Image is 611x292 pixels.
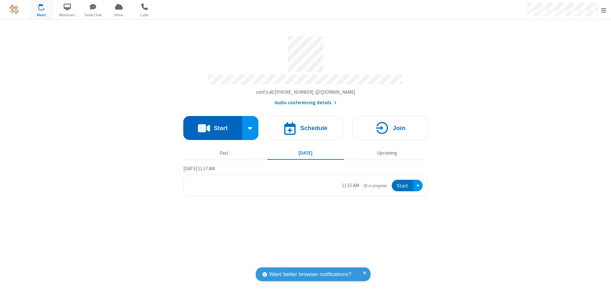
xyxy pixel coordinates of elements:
[214,125,228,131] h4: Start
[43,4,47,8] div: 1
[364,183,387,189] em: in progress
[256,89,355,96] button: Copy my meeting room linkCopy my meeting room link
[183,32,428,106] section: Account details
[349,147,425,159] button: Upcoming
[183,116,242,140] button: Start
[183,165,428,197] section: Today's Meetings
[256,89,355,95] span: Copy my meeting room link
[392,180,413,192] button: Start
[242,116,259,140] div: Start conference options
[268,116,343,140] button: Schedule
[275,99,337,106] button: Audio conferencing details
[107,12,131,18] span: Drive
[413,180,423,192] div: Open menu
[342,182,359,189] div: 11:15 AM
[55,12,79,18] span: Webinars
[10,5,19,14] img: QA Selenium DO NOT DELETE OR CHANGE
[183,165,215,172] span: [DATE] 11:17 AM
[267,147,344,159] button: [DATE]
[595,275,606,288] iframe: Chat
[393,125,405,131] h4: Join
[269,270,351,279] span: Want better browser notifications?
[300,125,327,131] h4: Schedule
[186,147,263,159] button: Past
[133,12,157,18] span: Calls
[81,12,105,18] span: Team Chat
[353,116,428,140] button: Join
[30,12,53,18] span: Meet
